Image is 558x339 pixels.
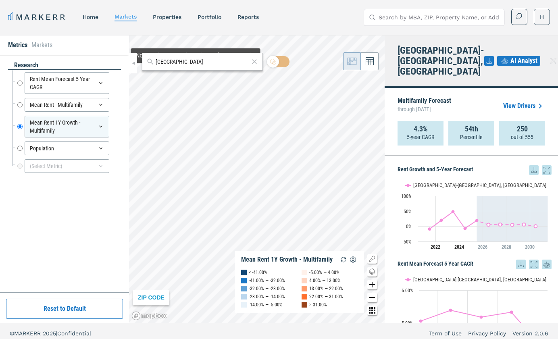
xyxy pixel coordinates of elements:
canvas: Map [129,35,385,323]
a: Portfolio [198,14,221,20]
path: Monday, 28 Jun, 17:00, -9.33. Bloomsburg-Berwick, PA. [428,227,431,231]
tspan: 2026 [478,244,487,250]
div: 22.00% — 31.00% [309,293,343,301]
div: -41.00% — -32.00% [249,277,285,285]
input: Search by MSA or ZIP Code [156,58,249,66]
button: AI Analyst [497,56,540,66]
path: Friday, 28 Jun, 17:00, 0.27. Bloomsburg-Berwick, PA. [534,225,537,228]
text: 5.00% [402,320,413,326]
path: Wednesday, 14 Jun, 17:00, 5.18. Bloomsburg-Berwick, PA. [480,316,483,319]
tspan: 2028 [502,244,511,250]
span: AI Analyst [510,56,537,66]
strong: 250 [517,125,528,133]
button: Show/Hide Legend Map Button [367,254,377,264]
div: Rent Growth and 5-Year Forecast. Highcharts interactive chart. [398,175,552,256]
div: (Select Metric) [25,159,109,173]
path: Sunday, 28 Jun, 17:00, 5.06. Bloomsburg-Berwick, PA. [487,223,490,226]
div: Mean Rent - Multifamily [25,98,109,112]
a: MARKERR [8,11,67,23]
a: Privacy Policy [468,329,506,337]
p: out of 555 [511,133,533,141]
button: Change style map button [367,267,377,277]
path: Sunday, 14 Jun, 17:00, 5.06. Bloomsburg-Berwick, PA. [419,319,423,322]
span: 2025 | [43,330,57,337]
div: 4.00% — 13.00% [309,277,341,285]
strong: 4.3% [414,125,428,133]
img: Reload Legend [339,255,348,264]
div: 13.00% — 22.00% [309,285,343,293]
tspan: 2022 [431,244,440,250]
text: 50% [404,209,412,214]
div: Mean Rent 1Y Growth - Multifamily [25,116,109,137]
text: 0% [406,224,412,229]
span: © [10,330,14,337]
span: Confidential [57,330,91,337]
div: Mean Rent 1Y Growth - Multifamily [241,256,333,264]
div: -32.00% — -23.00% [249,285,285,293]
button: Reset to Default [6,299,123,319]
div: -5.00% — 4.00% [309,268,339,277]
text: [GEOGRAPHIC_DATA]-[GEOGRAPHIC_DATA], [GEOGRAPHIC_DATA] [413,182,546,188]
img: Settings [348,255,358,264]
button: Other options map button [367,306,377,315]
li: Markets [31,40,52,50]
a: Mapbox logo [131,311,167,320]
svg: Interactive chart [398,175,552,256]
tspan: 2024 [454,244,464,250]
h5: Rent Growth and 5-Year Forecast [398,165,552,175]
span: through [DATE] [398,104,451,114]
text: 6.00% [402,288,413,293]
text: -50% [402,239,412,245]
span: MARKERR [14,330,43,337]
div: Population [25,141,109,155]
path: Thursday, 14 Jun, 17:00, 5.33. Bloomsburg-Berwick, PA. [510,310,513,314]
text: 100% [401,193,412,199]
a: markets [115,13,137,20]
button: Show Bloomsburg-Berwick, PA [405,182,463,188]
strong: 54th [465,125,478,133]
li: Metrics [8,40,27,50]
path: Monday, 14 Jun, 17:00, 5.39. Bloomsburg-Berwick, PA. [449,308,452,312]
p: Multifamily Forecast [398,98,451,114]
div: > 31.00% [309,301,327,309]
div: Rent Mean Forecast 5 Year CAGR [25,72,109,94]
h5: Rent Mean Forecast 5 Year CAGR [398,260,552,269]
path: Friday, 28 Jun, 17:00, -7.12. Bloomsburg-Berwick, PA. [464,227,467,230]
a: reports [237,14,259,20]
button: Zoom in map button [367,280,377,289]
input: Search by MSA, ZIP, Property Name, or Address [379,9,500,25]
button: Zoom out map button [367,293,377,302]
text: [GEOGRAPHIC_DATA]-[GEOGRAPHIC_DATA], [GEOGRAPHIC_DATA] [413,277,546,283]
div: Map Tooltip Content [136,52,256,60]
path: Wednesday, 28 Jun, 17:00, 47.95. Bloomsburg-Berwick, PA. [452,210,455,213]
path: Thursday, 28 Jun, 17:00, 5.76. Bloomsburg-Berwick, PA. [523,223,526,226]
a: properties [153,14,181,20]
p: 5-year CAGR [407,133,434,141]
path: Tuesday, 28 Jun, 17:00, 19.57. Bloomsburg-Berwick, PA. [440,218,443,222]
div: research [8,61,121,70]
div: -14.00% — -5.00% [249,301,283,309]
a: Term of Use [429,329,462,337]
button: Show Bloomsburg-Berwick, PA [405,277,463,283]
path: Saturday, 28 Jun, 17:00, 18.62. Bloomsburg-Berwick, PA. [475,219,479,222]
path: Monday, 28 Jun, 17:00, 5.72. Bloomsburg-Berwick, PA. [499,223,502,226]
a: Version 2.0.6 [512,329,548,337]
a: home [83,14,98,20]
div: < -41.00% [249,268,267,277]
div: ZIP CODE [133,290,169,305]
tspan: 2030 [525,244,535,250]
g: Bloomsburg-Berwick, PA, line 2 of 2 with 5 data points. [487,223,537,228]
h4: [GEOGRAPHIC_DATA]-[GEOGRAPHIC_DATA], [GEOGRAPHIC_DATA] [398,45,484,77]
path: Wednesday, 28 Jun, 17:00, 4.78. Bloomsburg-Berwick, PA. [511,223,514,227]
p: Percentile [460,133,483,141]
a: View Drivers [503,101,545,111]
div: -23.00% — -14.00% [249,293,285,301]
button: H [534,9,550,25]
span: H [540,13,544,21]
